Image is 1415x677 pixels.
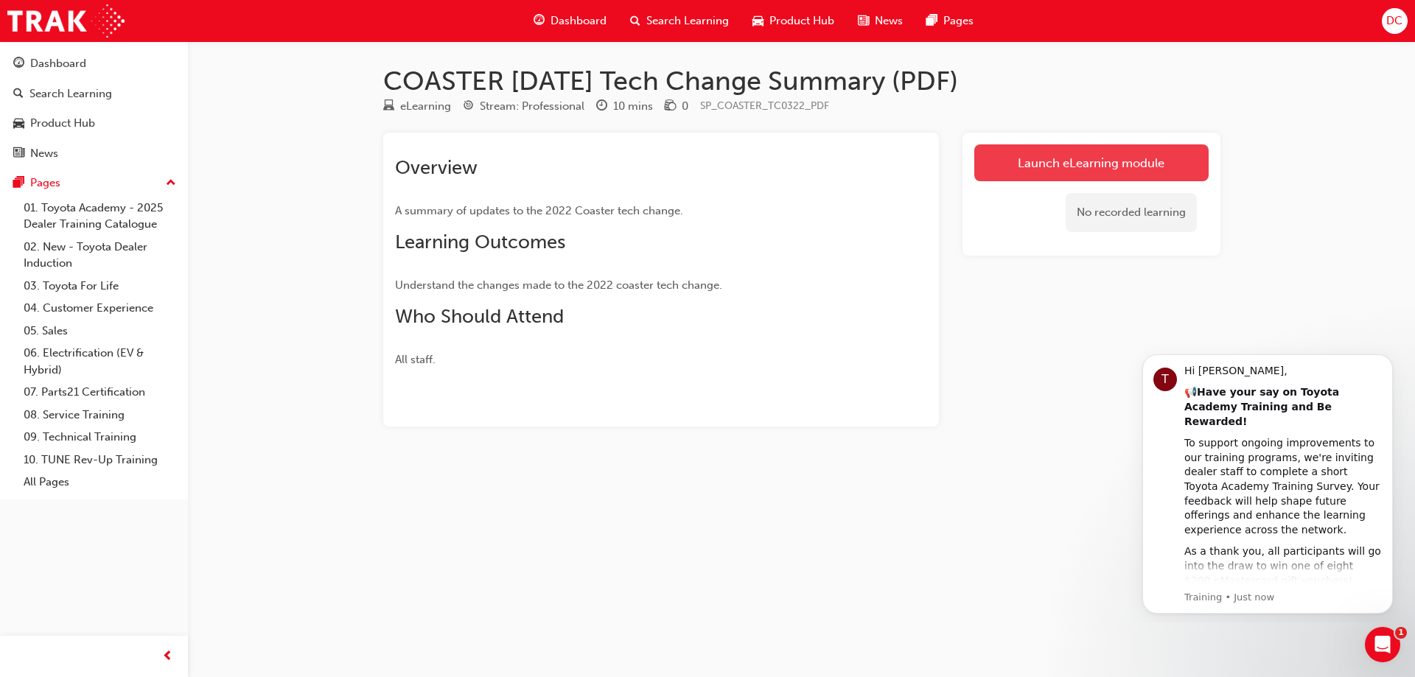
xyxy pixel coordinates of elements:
span: 1 [1395,627,1407,639]
div: No recorded learning [1066,193,1197,232]
h1: COASTER [DATE] Tech Change Summary (PDF) [383,65,1220,97]
a: 09. Technical Training [18,426,182,449]
div: Product Hub [30,115,95,132]
a: 01. Toyota Academy - 2025 Dealer Training Catalogue [18,197,182,236]
div: Price [665,97,688,116]
span: DC [1386,13,1402,29]
span: Learning Outcomes [395,231,565,253]
div: eLearning [400,98,451,115]
span: learningResourceType_ELEARNING-icon [383,100,394,113]
span: guage-icon [534,12,545,30]
span: All staff. [395,353,436,366]
span: Understand the changes made to the 2022 coaster tech change. [395,278,722,292]
a: Search Learning [6,80,182,108]
span: guage-icon [13,57,24,71]
iframe: Intercom live chat [1365,627,1400,662]
span: Dashboard [551,13,607,29]
div: Type [383,97,451,116]
span: search-icon [13,88,24,101]
button: Pages [6,169,182,197]
a: 10. TUNE Rev-Up Training [18,449,182,471]
span: prev-icon [162,648,173,666]
span: Overview [395,156,478,179]
span: news-icon [858,12,869,30]
a: 08. Service Training [18,404,182,427]
a: All Pages [18,471,182,494]
a: Product Hub [6,110,182,137]
span: news-icon [13,147,24,161]
div: 10 mins [613,98,653,115]
div: Stream [463,97,584,116]
span: clock-icon [596,100,607,113]
iframe: Intercom notifications message [1120,341,1415,622]
a: 03. Toyota For Life [18,275,182,298]
a: 04. Customer Experience [18,297,182,320]
a: news-iconNews [846,6,915,36]
a: Launch eLearning module [974,144,1209,181]
button: DC [1382,8,1408,34]
div: 0 [682,98,688,115]
span: Search Learning [646,13,729,29]
a: guage-iconDashboard [522,6,618,36]
span: up-icon [166,174,176,193]
a: car-iconProduct Hub [741,6,846,36]
span: A summary of updates to the 2022 Coaster tech change. [395,204,683,217]
div: Stream: Professional [480,98,584,115]
span: pages-icon [13,177,24,190]
a: 06. Electrification (EV & Hybrid) [18,342,182,381]
span: Pages [943,13,974,29]
span: Product Hub [769,13,834,29]
a: search-iconSearch Learning [618,6,741,36]
a: 07. Parts21 Certification [18,381,182,404]
a: Dashboard [6,50,182,77]
span: search-icon [630,12,640,30]
button: DashboardSearch LearningProduct HubNews [6,47,182,169]
a: News [6,140,182,167]
span: money-icon [665,100,676,113]
div: News [30,145,58,162]
span: News [875,13,903,29]
span: target-icon [463,100,474,113]
a: 05. Sales [18,320,182,343]
img: Trak [7,4,125,38]
a: pages-iconPages [915,6,985,36]
div: Dashboard [30,55,86,72]
span: car-icon [752,12,764,30]
a: 02. New - Toyota Dealer Induction [18,236,182,275]
div: Duration [596,97,653,116]
div: Pages [30,175,60,192]
div: Search Learning [29,85,112,102]
span: car-icon [13,117,24,130]
span: pages-icon [926,12,937,30]
span: Who Should Attend [395,305,564,328]
span: Learning resource code [700,99,829,112]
